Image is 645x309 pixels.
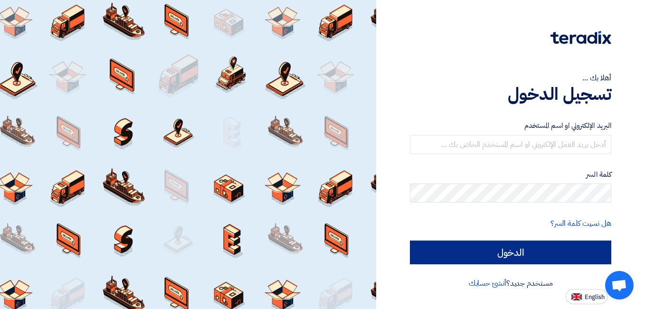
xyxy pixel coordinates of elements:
[566,289,607,304] button: English
[410,72,611,84] div: أهلا بك ...
[571,293,582,300] img: en-US.png
[410,278,611,289] div: مستخدم جديد؟
[410,169,611,180] label: كلمة السر
[410,84,611,105] h1: تسجيل الدخول
[410,241,611,264] input: الدخول
[469,278,506,289] a: أنشئ حسابك
[605,271,634,299] a: Open chat
[410,120,611,131] label: البريد الإلكتروني او اسم المستخدم
[585,294,605,300] span: English
[550,218,611,229] a: هل نسيت كلمة السر؟
[410,135,611,154] input: أدخل بريد العمل الإلكتروني او اسم المستخدم الخاص بك ...
[550,31,611,44] img: Teradix logo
